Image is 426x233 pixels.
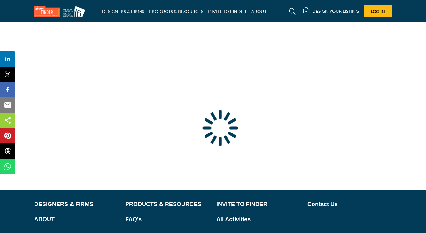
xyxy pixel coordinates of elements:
a: All Activities [216,215,301,224]
a: INVITE TO FINDER [216,200,301,209]
a: PRODUCTS & RESOURCES [125,200,210,209]
a: DESIGNERS & FIRMS [34,200,119,209]
a: FAQ's [125,215,210,224]
img: Site Logo [34,6,89,17]
span: Log In [371,9,385,14]
a: INVITE TO FINDER [208,9,246,14]
a: ABOUT [251,9,267,14]
div: DESIGN YOUR LISTING [303,8,359,15]
a: ABOUT [34,215,119,224]
a: DESIGNERS & FIRMS [102,9,144,14]
h5: DESIGN YOUR LISTING [312,8,359,14]
a: Search [283,6,300,17]
a: PRODUCTS & RESOURCES [149,9,203,14]
a: Contact Us [307,200,392,209]
button: Log In [364,5,392,17]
